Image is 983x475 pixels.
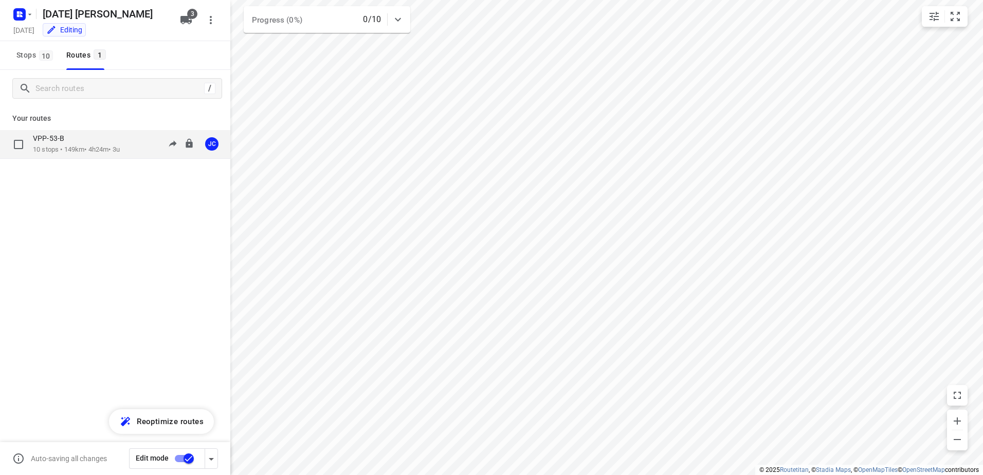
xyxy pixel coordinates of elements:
[136,454,169,462] span: Edit mode
[201,10,221,30] button: More
[9,24,39,36] h5: Project date
[858,466,898,473] a: OpenMapTiles
[94,49,106,60] span: 1
[109,409,214,434] button: Reoptimize routes
[922,6,968,27] div: small contained button group
[244,6,410,33] div: Progress (0%)0/10
[252,15,302,25] span: Progress (0%)
[33,134,70,143] p: VPP-53-B
[46,25,82,35] div: You are currently in edit mode.
[202,134,222,154] button: JC
[902,466,945,473] a: OpenStreetMap
[363,13,381,26] p: 0/10
[137,415,204,428] span: Reoptimize routes
[205,137,219,151] div: JC
[780,466,809,473] a: Routetitan
[924,6,944,27] button: Map settings
[816,466,851,473] a: Stadia Maps
[39,50,53,61] span: 10
[31,454,107,463] p: Auto-saving all changes
[16,49,56,62] span: Stops
[184,138,194,150] button: Lock route
[66,49,109,62] div: Routes
[945,6,966,27] button: Fit zoom
[8,134,29,155] span: Select
[162,134,183,154] button: Send to driver
[35,81,204,97] input: Search routes
[39,6,172,22] h5: Rename
[33,145,120,155] p: 10 stops • 149km • 4h24m • 3u
[205,452,217,465] div: Driver app settings
[176,10,196,30] button: 3
[204,83,215,94] div: /
[759,466,979,473] li: © 2025 , © , © © contributors
[187,9,197,19] span: 3
[12,113,218,124] p: Your routes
